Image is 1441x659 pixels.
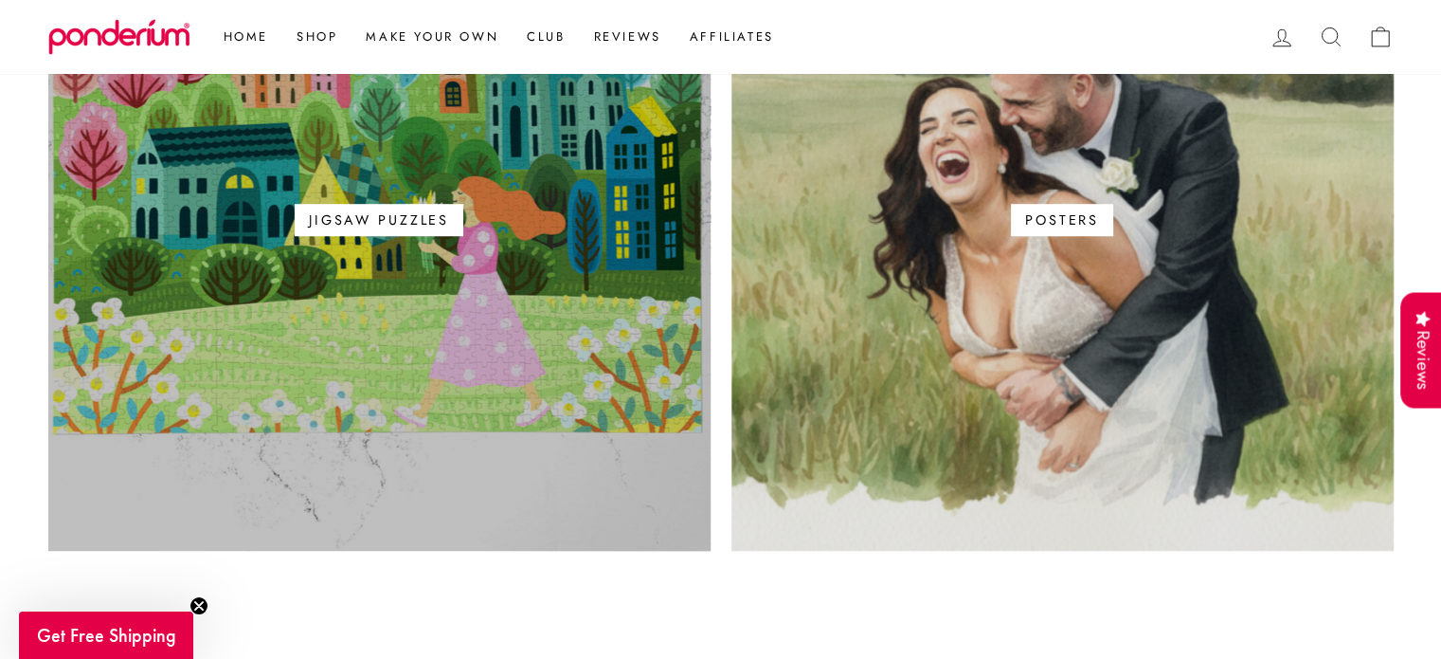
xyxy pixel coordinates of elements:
[351,20,513,54] a: Make Your Own
[295,204,463,236] span: Jigsaw Puzzles
[189,596,208,615] button: Close teaser
[19,612,193,659] div: Get Free ShippingClose teaser
[282,20,351,54] a: Shop
[209,20,282,54] a: Home
[675,20,788,54] a: Affiliates
[1011,204,1113,236] span: Posters
[200,20,788,54] ul: Primary
[1400,292,1441,409] div: Reviews
[513,20,579,54] a: Club
[48,19,190,55] img: Ponderium
[37,623,176,648] span: Get Free Shipping
[580,20,675,54] a: Reviews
